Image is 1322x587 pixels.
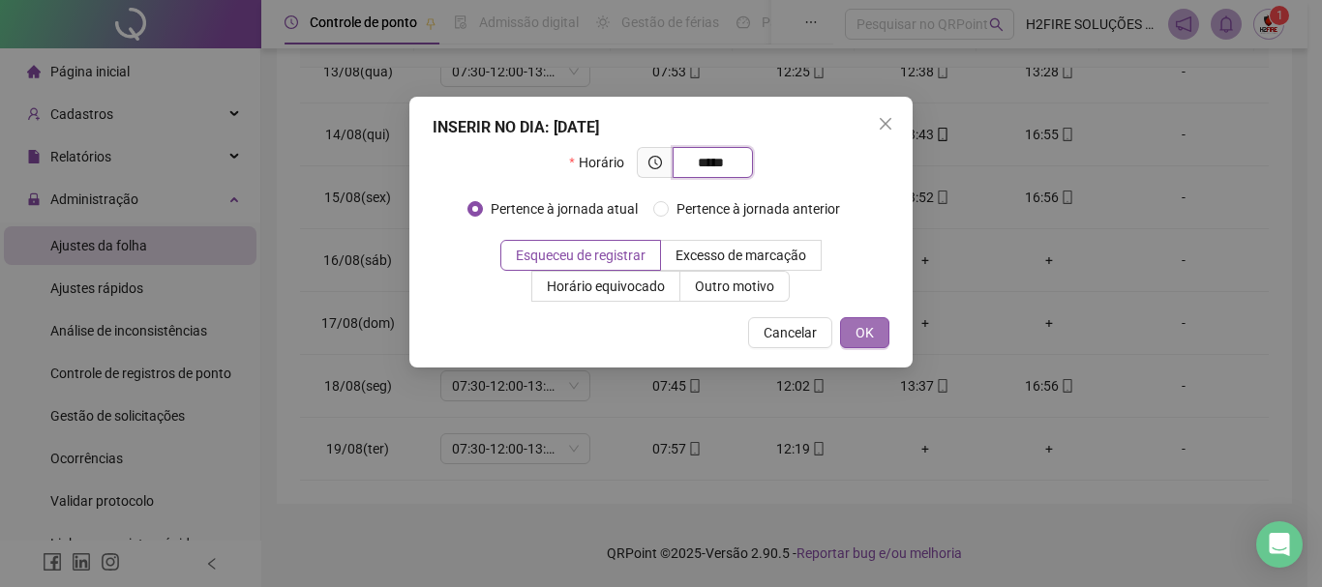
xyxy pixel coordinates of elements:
[516,248,646,263] span: Esqueceu de registrar
[878,116,893,132] span: close
[676,248,806,263] span: Excesso de marcação
[870,108,901,139] button: Close
[695,279,774,294] span: Outro motivo
[483,198,646,220] span: Pertence à jornada atual
[669,198,848,220] span: Pertence à jornada anterior
[1256,521,1303,568] div: Open Intercom Messenger
[748,317,832,348] button: Cancelar
[840,317,889,348] button: OK
[764,322,817,343] span: Cancelar
[547,279,665,294] span: Horário equivocado
[856,322,874,343] span: OK
[569,147,636,178] label: Horário
[648,156,662,169] span: clock-circle
[433,116,889,139] div: INSERIR NO DIA : [DATE]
